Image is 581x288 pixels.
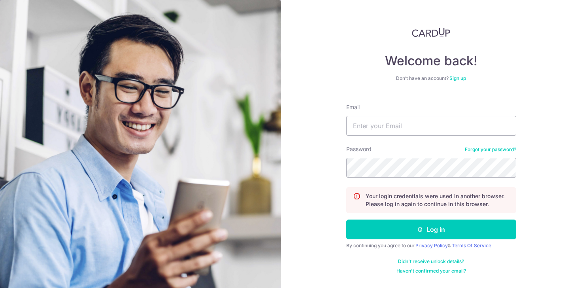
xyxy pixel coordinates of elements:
[465,146,516,153] a: Forgot your password?
[346,243,516,249] div: By continuing you agree to our &
[346,103,360,111] label: Email
[398,258,464,265] a: Didn't receive unlock details?
[452,243,491,248] a: Terms Of Service
[415,243,448,248] a: Privacy Policy
[346,75,516,81] div: Don’t have an account?
[412,28,451,37] img: CardUp Logo
[449,75,466,81] a: Sign up
[346,53,516,69] h4: Welcome back!
[366,192,509,208] p: Your login credentials were used in another browser. Please log in again to continue in this brow...
[396,268,466,274] a: Haven't confirmed your email?
[346,116,516,136] input: Enter your Email
[346,220,516,239] button: Log in
[346,145,372,153] label: Password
